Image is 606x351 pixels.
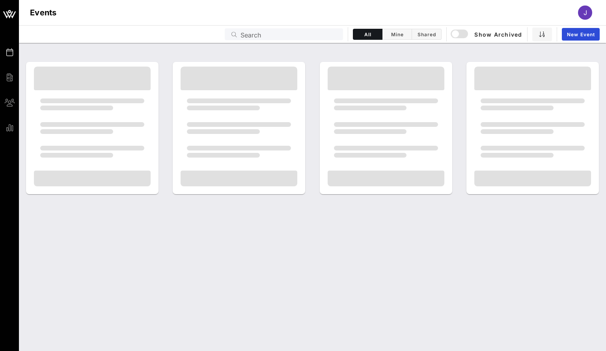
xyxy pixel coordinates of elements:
div: J [578,6,592,20]
button: All [353,29,382,40]
a: New Event [562,28,600,41]
button: Shared [412,29,442,40]
span: Mine [387,32,407,37]
span: Show Archived [452,30,522,39]
h1: Events [30,6,57,19]
span: J [584,9,587,17]
button: Mine [382,29,412,40]
span: All [358,32,377,37]
button: Show Archived [451,27,522,41]
span: Shared [417,32,436,37]
span: New Event [567,32,595,37]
